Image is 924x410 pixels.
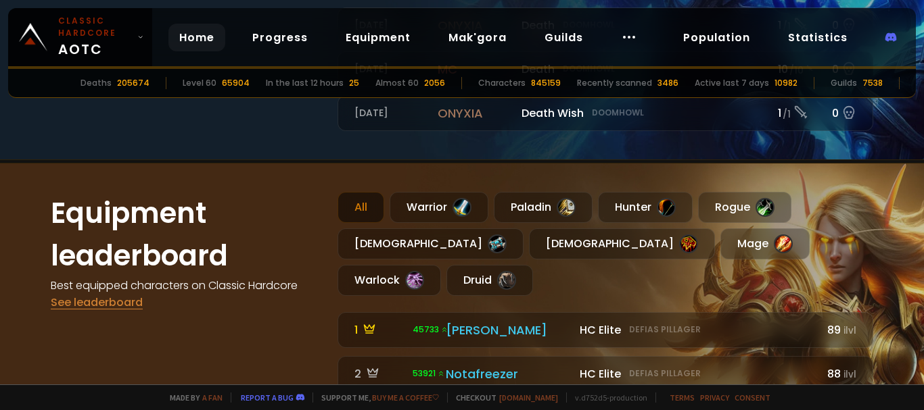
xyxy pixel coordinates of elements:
div: In the last 12 hours [266,77,344,89]
div: Druid [446,265,533,296]
div: Warlock [338,265,441,296]
a: [DATE]onyxiaDeath WishDoomhowl1 /10 [338,95,873,131]
span: Checkout [447,392,558,403]
a: Home [168,24,225,51]
a: Privacy [700,392,729,403]
a: Terms [670,392,695,403]
div: 845159 [531,77,561,89]
a: Equipment [335,24,421,51]
div: All [338,192,384,223]
h1: Equipment leaderboard [51,192,321,277]
div: 10982 [775,77,798,89]
div: Mage [720,228,810,259]
span: Made by [162,392,223,403]
div: Level 60 [183,77,216,89]
div: 2056 [424,77,445,89]
a: Classic HardcoreAOTC [8,8,152,66]
div: [PERSON_NAME] [446,321,572,339]
h4: Best equipped characters on Classic Hardcore [51,277,321,294]
a: [DATE]onyxiaDeathDoomhowl1 /10 [338,7,873,43]
div: HC Elite [580,365,813,382]
small: Classic Hardcore [58,15,132,39]
div: 88 [821,365,856,382]
small: ilvl [844,368,856,381]
a: 2 53921 Notafreezer HC EliteDefias Pillager88ilvl [338,356,873,392]
span: AOTC [58,15,132,59]
div: Almost 60 [375,77,419,89]
div: 89 [821,322,856,338]
small: Defias Pillager [629,367,701,380]
div: Deaths [80,77,112,89]
div: 3486 [657,77,678,89]
a: [DOMAIN_NAME] [499,392,558,403]
a: 1 45733 [PERSON_NAME] HC EliteDefias Pillager89ilvl [338,312,873,348]
small: Defias Pillager [629,324,701,336]
span: Support me, [313,392,439,403]
div: Active last 7 days [695,77,769,89]
small: ilvl [844,324,856,337]
a: Progress [241,24,319,51]
a: Population [672,24,761,51]
a: Consent [735,392,770,403]
a: a fan [202,392,223,403]
div: 65904 [222,77,250,89]
span: 53921 [413,367,445,380]
div: Rogue [698,192,791,223]
div: Hunter [598,192,693,223]
div: Warrior [390,192,488,223]
div: 25 [349,77,359,89]
a: Statistics [777,24,858,51]
span: 45733 [413,324,448,336]
div: Guilds [831,77,857,89]
div: HC Elite [580,322,813,338]
div: Characters [478,77,526,89]
a: Report a bug [241,392,294,403]
a: Buy me a coffee [372,392,439,403]
div: 1 [354,322,405,338]
span: v. d752d5 - production [566,392,647,403]
div: [DEMOGRAPHIC_DATA] [338,228,524,259]
a: Guilds [534,24,594,51]
a: See leaderboard [51,294,143,310]
div: [DEMOGRAPHIC_DATA] [529,228,715,259]
div: Notafreezer [446,365,572,383]
div: 205674 [117,77,149,89]
div: 2 [354,365,405,382]
a: Mak'gora [438,24,517,51]
div: Recently scanned [577,77,652,89]
div: Paladin [494,192,593,223]
div: 7538 [862,77,883,89]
